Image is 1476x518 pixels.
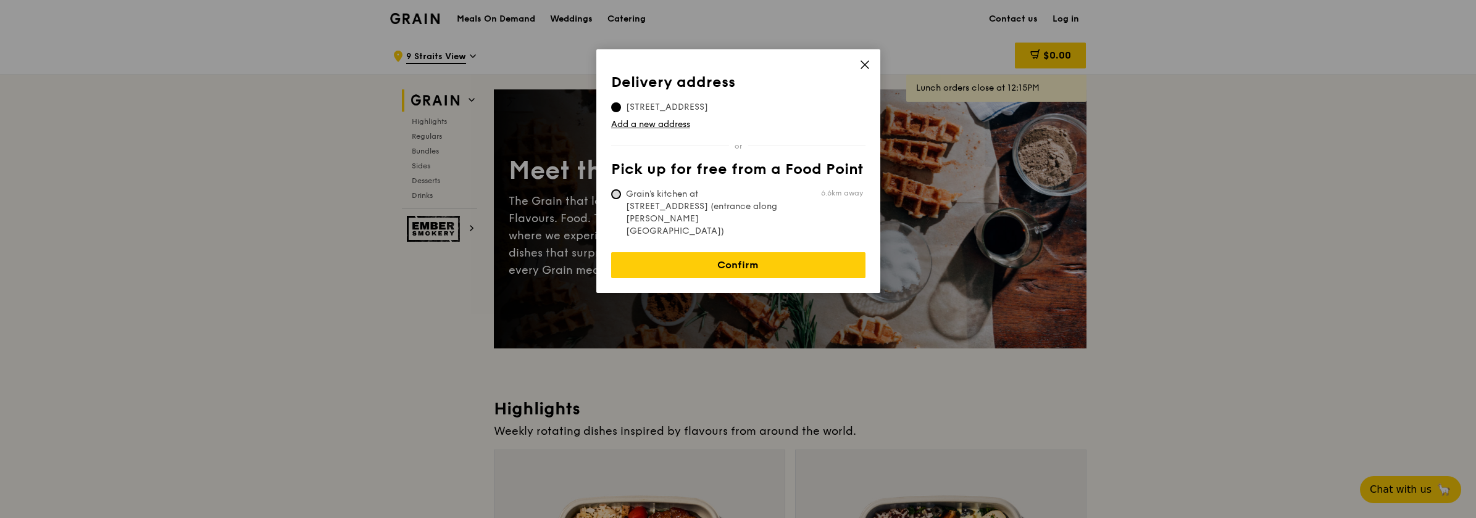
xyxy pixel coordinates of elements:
span: Grain's kitchen at [STREET_ADDRESS] (entrance along [PERSON_NAME][GEOGRAPHIC_DATA]) [611,188,795,237]
th: Delivery address [611,74,865,96]
input: [STREET_ADDRESS] [611,102,621,112]
input: Grain's kitchen at [STREET_ADDRESS] (entrance along [PERSON_NAME][GEOGRAPHIC_DATA])6.6km away [611,189,621,199]
span: [STREET_ADDRESS] [611,101,723,113]
a: Confirm [611,252,865,278]
a: Add a new address [611,118,865,131]
th: Pick up for free from a Food Point [611,161,865,183]
span: 6.6km away [821,188,863,198]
